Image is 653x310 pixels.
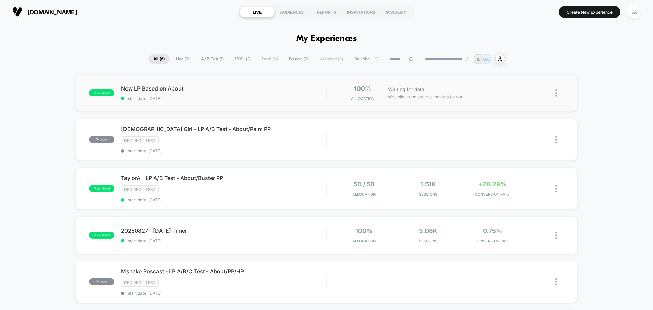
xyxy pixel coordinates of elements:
span: published [89,185,114,192]
p: IL [477,56,480,62]
span: CONVERSION RATE [462,192,523,197]
span: Waiting for data... [388,86,429,93]
span: Allocation [352,239,376,243]
button: Create New Experience [559,6,620,18]
div: AUDIENCES [274,6,309,17]
span: TaylorA - LP A/B Test - About/Buster PP [121,175,326,181]
span: 100% [355,227,372,234]
h1: My Experiences [296,34,357,44]
img: end [465,57,469,61]
img: close [555,136,557,143]
img: close [555,278,557,285]
input: Volume [284,176,304,182]
button: SA [625,5,643,19]
span: 20250827 - [DATE] Timer [121,227,326,234]
span: start date: [DATE] [121,238,326,243]
div: Current time [236,175,252,182]
img: Visually logo [12,7,22,17]
input: Seek [5,164,329,170]
span: start date: [DATE] [121,96,326,101]
span: Paused ( 3 ) [284,54,314,64]
span: Allocation [352,192,376,197]
span: Redirect Test [121,279,159,287]
div: ACADEMY [379,6,413,17]
span: start date: [DATE] [121,148,326,153]
div: Duration [253,175,271,182]
span: We collect and process the data for you [388,94,463,100]
span: published [89,89,114,96]
span: Redirect Test [121,185,159,193]
span: 3.08k [419,227,437,234]
img: close [555,89,557,97]
span: 100% ( 2 ) [230,54,256,64]
button: Play, NEW DEMO 2025-VEED.mp4 [158,86,175,102]
button: [DOMAIN_NAME] [10,6,79,17]
span: Sessions [398,192,459,197]
span: paused [89,278,114,285]
span: Sessions [398,239,459,243]
div: INSPIRATIONS [344,6,379,17]
span: New LP Based on About [121,85,326,92]
span: published [89,232,114,239]
p: SA [483,56,489,62]
span: 100% [354,85,371,92]
span: start date: [DATE] [121,291,326,296]
span: All ( 6 ) [148,54,170,64]
span: CONVERSION RATE [462,239,523,243]
span: +28.29% [479,181,506,188]
img: close [555,232,557,239]
span: 1.51k [420,181,436,188]
span: Redirect Test [121,136,159,144]
span: 0.75% [483,227,502,234]
div: SA [627,5,641,19]
span: [DOMAIN_NAME] [28,9,77,16]
span: [DEMOGRAPHIC_DATA] Girl - LP A/B Test - About/Palm PP [121,126,326,132]
span: 50 / 50 [354,181,374,188]
span: Mshake Poscast - LP A/B/C Test - About/PP/HP [121,268,326,275]
img: close [555,185,557,192]
span: paused [89,136,114,143]
span: start date: [DATE] [121,197,326,202]
span: A/B Test ( 1 ) [196,54,229,64]
span: Allocation [351,96,374,101]
span: By Label [354,56,371,62]
div: REPORTS [309,6,344,17]
button: Play, NEW DEMO 2025-VEED.mp4 [3,173,14,184]
div: LIVE [240,6,274,17]
span: Live ( 3 ) [171,54,195,64]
